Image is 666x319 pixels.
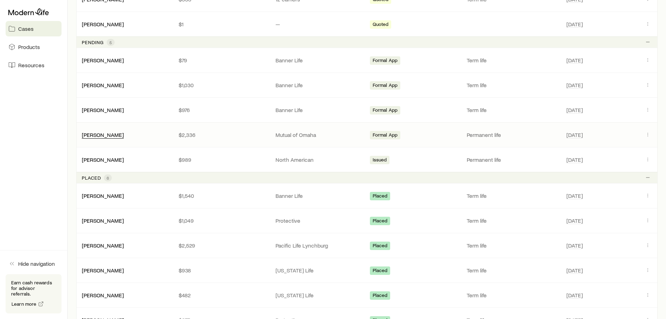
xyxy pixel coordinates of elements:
p: Banner Life [275,57,361,64]
span: Cases [18,25,34,32]
a: [PERSON_NAME] [82,217,124,224]
div: [PERSON_NAME] [82,82,124,89]
span: Issued [373,157,387,164]
a: [PERSON_NAME] [82,156,124,163]
span: 5 [109,40,112,45]
button: Hide navigation [6,256,62,271]
p: Term life [467,217,558,224]
div: Earn cash rewards for advisor referrals.Learn more [6,274,62,313]
p: Term life [467,82,558,89]
span: [DATE] [566,106,583,113]
p: Term life [467,267,558,274]
p: Banner Life [275,192,361,199]
span: Placed [373,268,388,275]
span: Placed [373,292,388,300]
p: Banner Life [275,82,361,89]
span: Placed [373,193,388,200]
p: Term life [467,292,558,299]
a: Resources [6,57,62,73]
div: [PERSON_NAME] [82,292,124,299]
p: [US_STATE] Life [275,267,361,274]
span: [DATE] [566,156,583,163]
p: Pending [82,40,104,45]
p: Permanent life [467,156,558,163]
p: — [275,21,361,28]
span: [DATE] [566,267,583,274]
p: $976 [179,106,264,113]
span: Quoted [373,21,389,29]
p: $482 [179,292,264,299]
span: Placed [373,218,388,225]
p: $79 [179,57,264,64]
p: [US_STATE] Life [275,292,361,299]
p: Earn cash rewards for advisor referrals. [11,280,56,297]
p: Banner Life [275,106,361,113]
span: [DATE] [566,192,583,199]
span: [DATE] [566,242,583,249]
a: [PERSON_NAME] [82,82,124,88]
span: Formal App [373,82,398,90]
span: 6 [107,175,109,181]
span: [DATE] [566,217,583,224]
p: Protective [275,217,361,224]
p: $1,540 [179,192,264,199]
span: [DATE] [566,292,583,299]
p: $989 [179,156,264,163]
div: [PERSON_NAME] [82,57,124,64]
a: Cases [6,21,62,36]
p: Term life [467,192,558,199]
p: Mutual of Omaha [275,131,361,138]
span: Resources [18,62,44,69]
p: $1 [179,21,264,28]
span: Learn more [12,301,37,306]
p: Term life [467,242,558,249]
span: [DATE] [566,131,583,138]
div: [PERSON_NAME] [82,267,124,274]
p: Term life [467,57,558,64]
span: Formal App [373,132,398,139]
p: $2,336 [179,131,264,138]
div: [PERSON_NAME] [82,106,124,114]
p: $938 [179,267,264,274]
a: Products [6,39,62,55]
a: [PERSON_NAME] [82,57,124,63]
span: [DATE] [566,82,583,89]
span: Hide navigation [18,260,55,267]
p: $2,529 [179,242,264,249]
span: Formal App [373,107,398,115]
p: Placed [82,175,101,181]
p: $1,049 [179,217,264,224]
p: Pacific Life Lynchburg [275,242,361,249]
p: Term life [467,106,558,113]
a: [PERSON_NAME] [82,131,124,138]
div: [PERSON_NAME] [82,242,124,249]
a: [PERSON_NAME] [82,292,124,298]
span: Placed [373,243,388,250]
div: [PERSON_NAME] [82,21,124,28]
div: [PERSON_NAME] [82,217,124,224]
p: North American [275,156,361,163]
p: Permanent life [467,131,558,138]
a: [PERSON_NAME] [82,106,124,113]
a: [PERSON_NAME] [82,21,124,27]
span: [DATE] [566,21,583,28]
span: [DATE] [566,57,583,64]
span: Products [18,43,40,50]
a: [PERSON_NAME] [82,242,124,249]
a: [PERSON_NAME] [82,267,124,273]
span: Formal App [373,57,398,65]
a: [PERSON_NAME] [82,192,124,199]
p: $1,030 [179,82,264,89]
